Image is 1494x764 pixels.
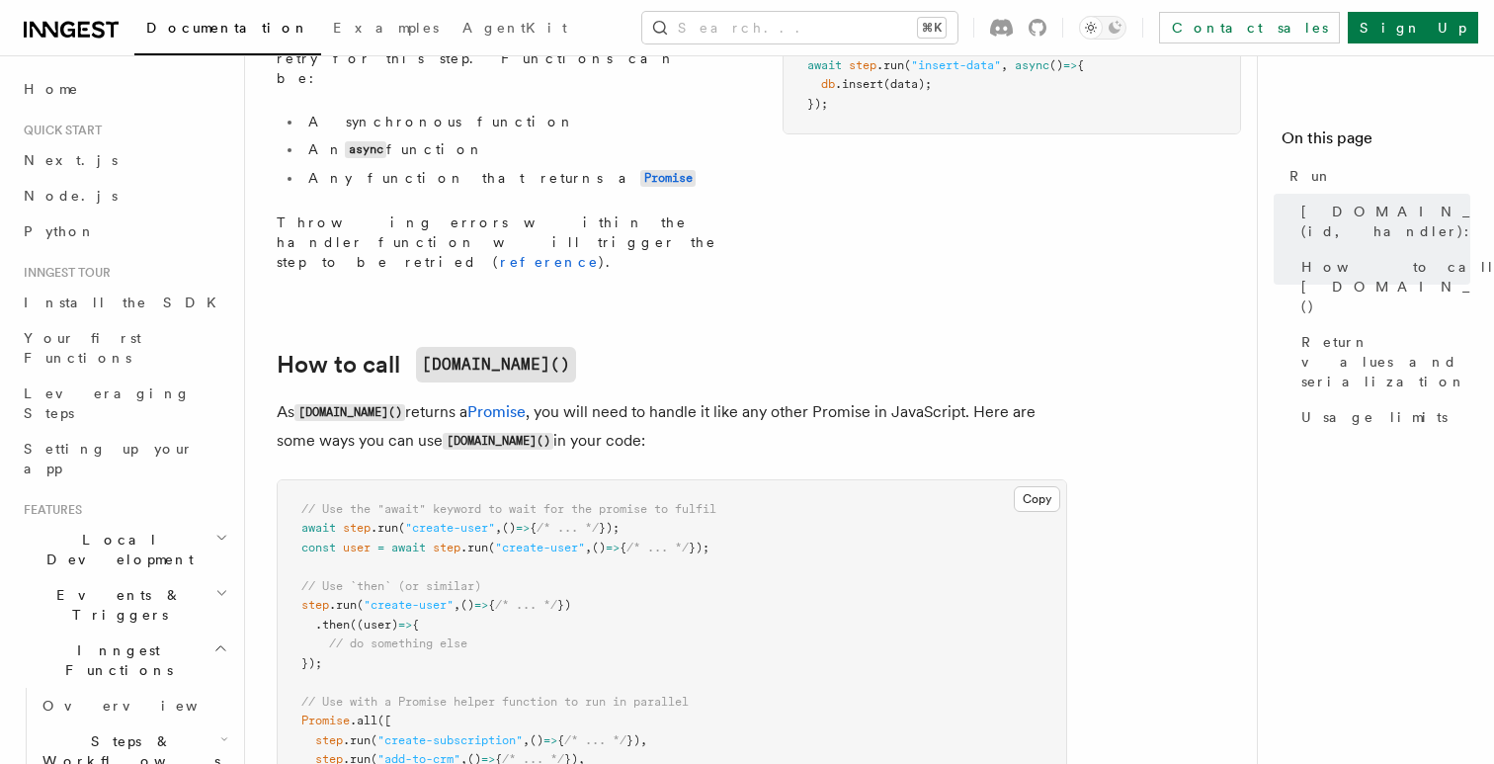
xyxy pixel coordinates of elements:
[301,695,689,709] span: // Use with a Promise helper function to run in parallel
[329,598,357,612] span: .run
[495,541,585,554] span: "create-user"
[592,541,606,554] span: ()
[24,385,191,421] span: Leveraging Steps
[134,6,321,55] a: Documentation
[416,347,576,382] code: [DOMAIN_NAME]()
[350,618,398,632] span: ((user)
[16,142,232,178] a: Next.js
[371,521,398,535] span: .run
[523,733,530,747] span: ,
[1301,332,1470,391] span: Return values and serialization
[1282,158,1470,194] a: Run
[443,433,553,450] code: [DOMAIN_NAME]()
[277,347,576,382] a: How to call[DOMAIN_NAME]()
[16,502,82,518] span: Features
[1049,58,1063,72] span: ()
[821,77,835,91] span: db
[640,733,647,747] span: ,
[277,398,1067,456] p: As returns a , you will need to handle it like any other Promise in JavaScript. Here are some way...
[1293,249,1470,324] a: How to call [DOMAIN_NAME]()
[277,212,735,272] p: Throwing errors within the handler function will trigger the step to be retried ( ).
[16,285,232,320] a: Install the SDK
[301,714,350,727] span: Promise
[1014,486,1060,512] button: Copy
[146,20,309,36] span: Documentation
[16,178,232,213] a: Node.js
[1293,399,1470,435] a: Usage limits
[451,6,579,53] a: AgentKit
[364,598,454,612] span: "create-user"
[377,714,391,727] span: ([
[500,254,599,270] a: reference
[433,541,460,554] span: step
[488,598,495,612] span: {
[474,598,488,612] span: =>
[16,123,102,138] span: Quick start
[315,618,350,632] span: .then
[16,71,232,107] a: Home
[918,18,946,38] kbd: ⌘K
[16,320,232,376] a: Your first Functions
[405,521,495,535] span: "create-user"
[1063,58,1077,72] span: =>
[321,6,451,53] a: Examples
[585,541,592,554] span: ,
[412,618,419,632] span: {
[24,330,141,366] span: Your first Functions
[377,541,384,554] span: =
[460,541,488,554] span: .run
[16,530,215,569] span: Local Development
[642,12,957,43] button: Search...⌘K
[343,521,371,535] span: step
[301,656,322,670] span: });
[301,598,329,612] span: step
[16,585,215,625] span: Events & Triggers
[302,168,735,189] li: Any function that returns a
[398,521,405,535] span: (
[620,541,626,554] span: {
[16,640,213,680] span: Inngest Functions
[16,265,111,281] span: Inngest tour
[42,698,246,714] span: Overview
[876,58,904,72] span: .run
[329,637,467,650] span: // do something else
[333,20,439,36] span: Examples
[495,521,502,535] span: ,
[1293,324,1470,399] a: Return values and serialization
[1289,166,1333,186] span: Run
[462,20,567,36] span: AgentKit
[391,541,426,554] span: await
[371,733,377,747] span: (
[835,77,883,91] span: .insert
[24,223,96,239] span: Python
[16,376,232,431] a: Leveraging Steps
[488,541,495,554] span: (
[599,521,620,535] span: });
[904,58,911,72] span: (
[345,141,386,158] code: async
[24,152,118,168] span: Next.js
[377,733,523,747] span: "create-subscription"
[24,79,79,99] span: Home
[16,633,232,688] button: Inngest Functions
[398,618,412,632] span: =>
[294,404,405,421] code: [DOMAIN_NAME]()
[302,139,735,160] li: An function
[1079,16,1126,40] button: Toggle dark mode
[516,521,530,535] span: =>
[640,170,696,187] code: Promise
[24,441,194,476] span: Setting up your app
[557,733,564,747] span: {
[1015,58,1049,72] span: async
[301,521,336,535] span: await
[1348,12,1478,43] a: Sign Up
[626,733,640,747] span: })
[16,577,232,633] button: Events & Triggers
[16,522,232,577] button: Local Development
[24,295,228,310] span: Install the SDK
[35,688,232,723] a: Overview
[530,733,543,747] span: ()
[24,188,118,204] span: Node.js
[1001,58,1008,72] span: ,
[530,521,537,535] span: {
